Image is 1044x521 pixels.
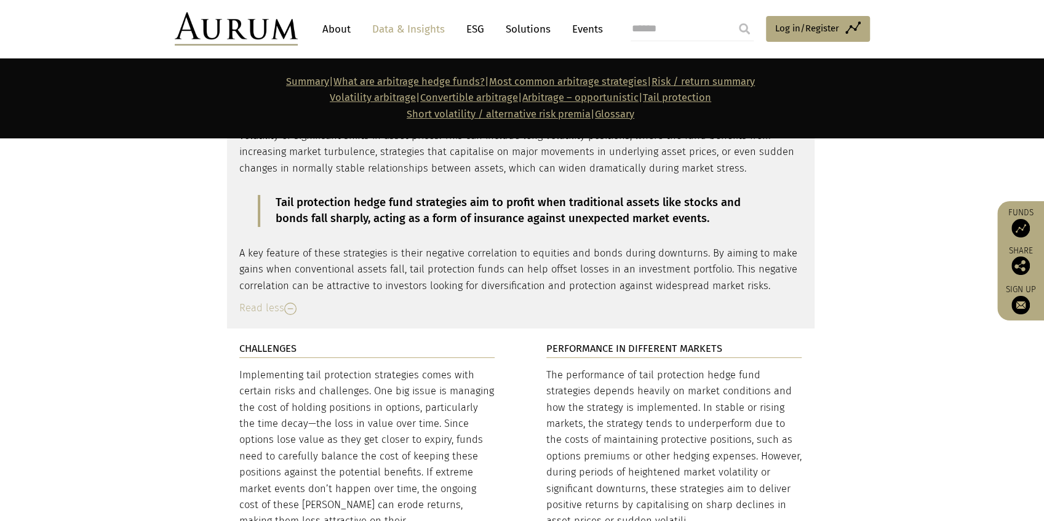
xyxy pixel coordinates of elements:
[1011,219,1030,237] img: Access Funds
[460,18,490,41] a: ESG
[284,303,297,315] img: Read Less
[330,92,416,103] a: Volatility arbitrage
[175,12,298,46] img: Aurum
[330,92,643,103] strong: | | |
[652,76,755,87] a: Risk / return summary
[316,18,357,41] a: About
[1011,257,1030,275] img: Share this post
[522,92,639,103] a: Arbitrage – opportunistic
[566,18,603,41] a: Events
[420,92,518,103] a: Convertible arbitrage
[407,108,591,120] a: Short volatility / alternative risk premia
[239,245,802,294] p: A key feature of these strategies is their negative correlation to equities and bonds during down...
[643,92,711,103] a: Tail protection
[286,76,329,87] a: Summary
[732,17,757,41] input: Submit
[1003,284,1038,314] a: Sign up
[500,18,557,41] a: Solutions
[276,195,768,227] p: Tail protection hedge fund strategies aim to profit when traditional assets like stocks and bonds...
[489,76,647,87] a: Most common arbitrage strategies
[239,300,802,316] div: Read less
[546,343,722,354] strong: PERFORMANCE IN DIFFERENT MARKETS
[1003,207,1038,237] a: Funds
[366,18,451,41] a: Data & Insights
[407,108,634,120] span: |
[1003,247,1038,275] div: Share
[1011,296,1030,314] img: Sign up to our newsletter
[766,16,870,42] a: Log in/Register
[333,76,485,87] a: What are arbitrage hedge funds?
[595,108,634,120] a: Glossary
[239,95,802,294] div: Tail protection hedge fund strategies aim to profit when traditional assets like stocks and bonds...
[286,76,652,87] strong: | | |
[775,21,839,36] span: Log in/Register
[239,343,297,354] strong: CHALLENGES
